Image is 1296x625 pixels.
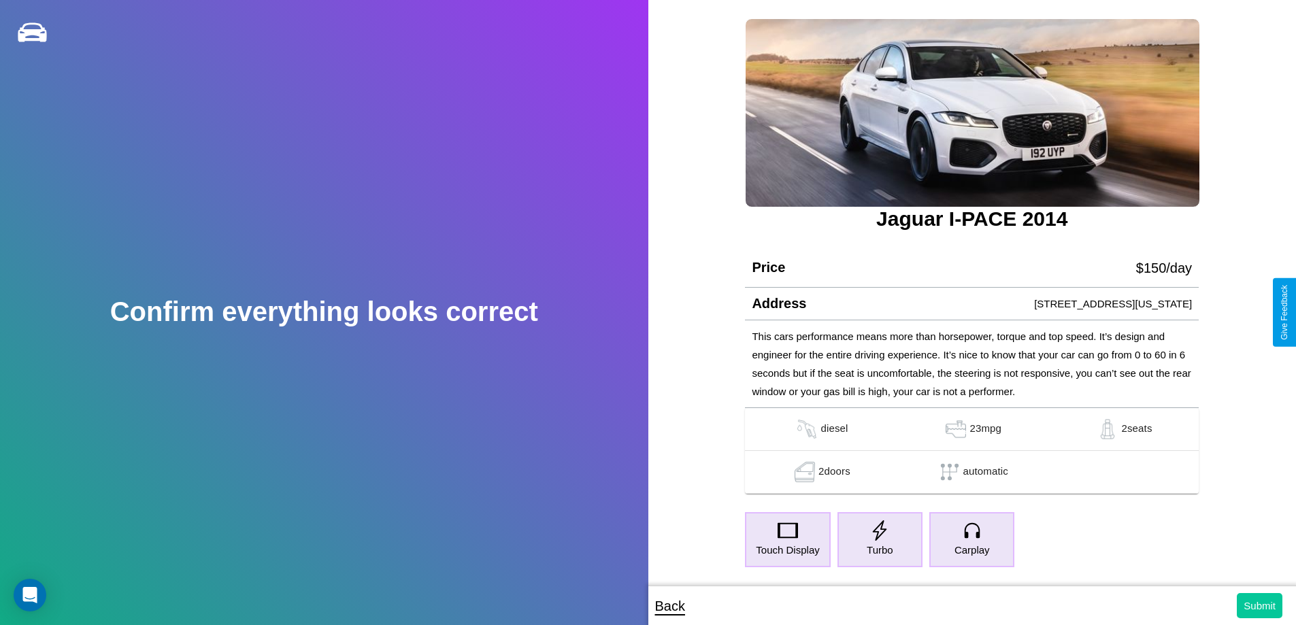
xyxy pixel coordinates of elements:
[1136,256,1192,280] p: $ 150 /day
[752,296,806,311] h4: Address
[1034,294,1192,313] p: [STREET_ADDRESS][US_STATE]
[655,594,685,618] p: Back
[756,541,819,559] p: Touch Display
[745,408,1199,494] table: simple table
[1121,419,1152,439] p: 2 seats
[110,297,538,327] h2: Confirm everything looks correct
[752,260,785,275] h4: Price
[1237,593,1282,618] button: Submit
[963,462,1008,482] p: automatic
[14,579,46,611] div: Open Intercom Messenger
[969,419,1001,439] p: 23 mpg
[752,327,1192,401] p: This cars performance means more than horsepower, torque and top speed. It’s design and engineer ...
[793,419,820,439] img: gas
[745,207,1199,231] h3: Jaguar I-PACE 2014
[820,419,848,439] p: diesel
[1094,419,1121,439] img: gas
[818,462,850,482] p: 2 doors
[1280,285,1289,340] div: Give Feedback
[954,541,990,559] p: Carplay
[942,419,969,439] img: gas
[791,462,818,482] img: gas
[867,541,893,559] p: Turbo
